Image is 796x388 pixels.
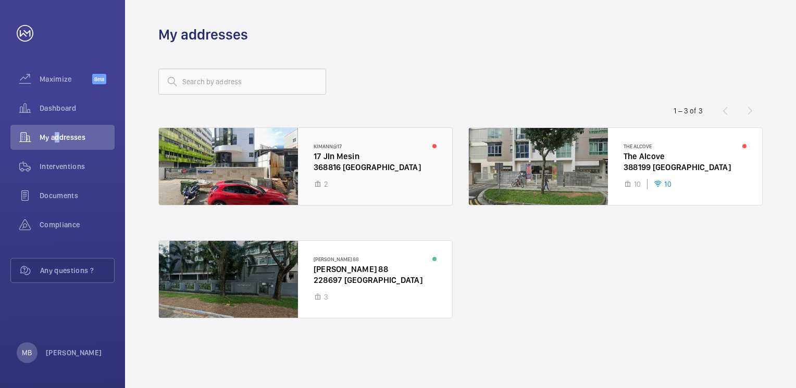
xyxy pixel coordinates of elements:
span: Dashboard [40,103,115,113]
span: Interventions [40,161,115,172]
div: 1 – 3 of 3 [674,106,703,116]
span: My addresses [40,132,115,143]
input: Search by address [158,69,326,95]
span: Beta [92,74,106,84]
span: Maximize [40,74,92,84]
span: Compliance [40,219,115,230]
p: [PERSON_NAME] [46,347,102,358]
span: Documents [40,190,115,201]
h1: My addresses [158,25,248,44]
span: Any questions ? [40,265,114,276]
p: MB [22,347,32,358]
